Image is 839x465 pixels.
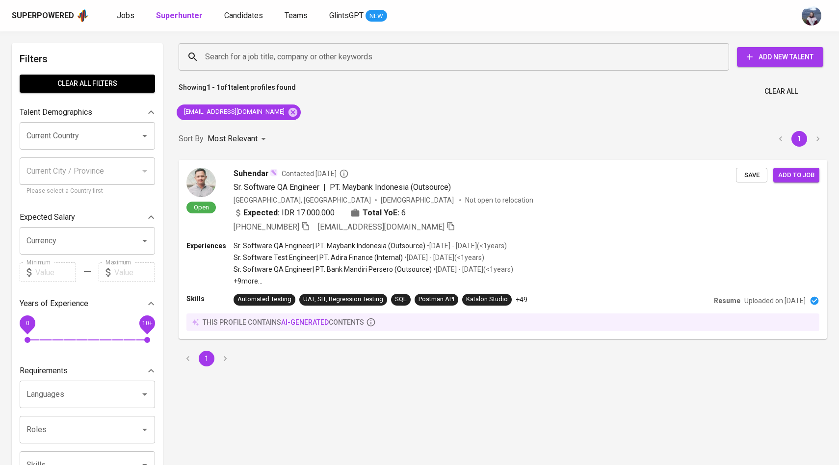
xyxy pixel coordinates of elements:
[20,207,155,227] div: Expected Salary
[224,10,265,22] a: Candidates
[791,131,807,147] button: page 1
[156,10,205,22] a: Superhunter
[234,264,432,274] p: Sr. Software QA Engineer | PT. Bank Mandiri Persero (Outsource)
[773,168,819,183] button: Add to job
[234,182,319,192] span: Sr. Software QA Engineer
[199,351,214,366] button: page 1
[138,387,152,401] button: Open
[186,168,216,197] img: 6c7a0a75bccbecb392f51172c13e6abd.jpg
[516,295,527,305] p: +49
[760,82,802,101] button: Clear All
[737,47,823,67] button: Add New Talent
[401,207,406,219] span: 6
[26,320,29,327] span: 0
[234,222,299,232] span: [PHONE_NUMBER]
[20,211,75,223] p: Expected Salary
[177,107,290,117] span: [EMAIL_ADDRESS][DOMAIN_NAME]
[20,361,155,381] div: Requirements
[234,168,269,180] span: Suhendar
[234,276,513,286] p: +9 more ...
[117,11,134,20] span: Jobs
[736,168,767,183] button: Save
[237,295,291,304] div: Automated Testing
[282,169,349,179] span: Contacted [DATE]
[117,10,136,22] a: Jobs
[76,8,89,23] img: app logo
[234,195,371,205] div: [GEOGRAPHIC_DATA], [GEOGRAPHIC_DATA]
[363,207,399,219] b: Total YoE:
[466,295,508,304] div: Katalon Studio
[179,160,827,339] a: OpenSuhendarContacted [DATE]Sr. Software QA Engineer|PT. Maybank Indonesia (Outsource)[GEOGRAPHIC...
[179,351,235,366] nav: pagination navigation
[744,296,806,306] p: Uploaded on [DATE]
[802,6,821,26] img: christine.raharja@glints.com
[243,207,280,219] b: Expected:
[432,264,513,274] p: • [DATE] - [DATE] ( <1 years )
[35,262,76,282] input: Value
[186,294,234,304] p: Skills
[465,195,533,205] p: Not open to relocation
[177,104,301,120] div: [EMAIL_ADDRESS][DOMAIN_NAME]
[20,106,92,118] p: Talent Demographics
[138,234,152,248] button: Open
[156,11,203,20] b: Superhunter
[27,77,147,90] span: Clear All filters
[303,295,383,304] div: UAT, SIT, Regression Testing
[179,82,296,101] p: Showing of talent profiles found
[227,83,231,91] b: 1
[285,11,308,20] span: Teams
[714,296,740,306] p: Resume
[26,186,148,196] p: Please select a Country first
[20,298,88,310] p: Years of Experience
[270,169,278,177] img: magic_wand.svg
[771,131,827,147] nav: pagination navigation
[366,11,387,21] span: NEW
[12,10,74,22] div: Superpowered
[203,317,364,327] p: this profile contains contents
[138,129,152,143] button: Open
[318,222,445,232] span: [EMAIL_ADDRESS][DOMAIN_NAME]
[12,8,89,23] a: Superpoweredapp logo
[234,207,335,219] div: IDR 17.000.000
[339,169,349,179] svg: By Batam recruiter
[381,195,455,205] span: [DEMOGRAPHIC_DATA]
[764,85,798,98] span: Clear All
[329,10,387,22] a: GlintsGPT NEW
[207,83,220,91] b: 1 - 1
[190,203,213,211] span: Open
[234,253,403,262] p: Sr. Software Test Engineer | PT. Adira Finance (Internal)
[208,130,269,148] div: Most Relevant
[419,295,454,304] div: Postman API
[186,241,234,251] p: Experiences
[208,133,258,145] p: Most Relevant
[425,241,507,251] p: • [DATE] - [DATE] ( <1 years )
[20,51,155,67] h6: Filters
[403,253,484,262] p: • [DATE] - [DATE] ( <1 years )
[329,11,364,20] span: GlintsGPT
[142,320,152,327] span: 10+
[330,182,451,192] span: PT. Maybank Indonesia (Outsource)
[234,241,425,251] p: Sr. Software QA Engineer | PT. Maybank Indonesia (Outsource)
[323,181,326,193] span: |
[281,318,329,326] span: AI-generated
[114,262,155,282] input: Value
[20,103,155,122] div: Talent Demographics
[20,365,68,377] p: Requirements
[741,170,762,181] span: Save
[20,294,155,313] div: Years of Experience
[138,423,152,437] button: Open
[778,170,814,181] span: Add to job
[285,10,310,22] a: Teams
[395,295,407,304] div: SQL
[20,75,155,93] button: Clear All filters
[745,51,815,63] span: Add New Talent
[179,133,204,145] p: Sort By
[224,11,263,20] span: Candidates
